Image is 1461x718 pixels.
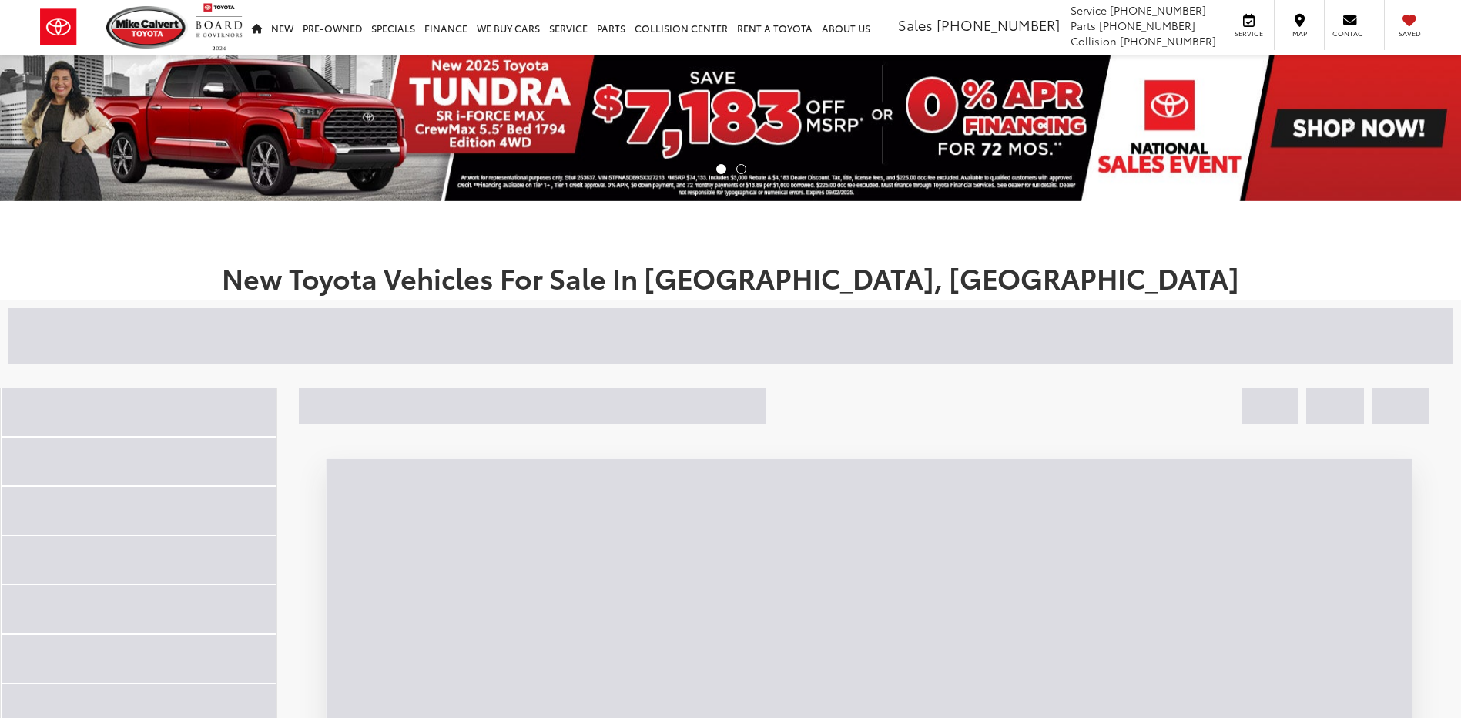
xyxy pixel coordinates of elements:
[1120,33,1216,49] span: [PHONE_NUMBER]
[1110,2,1206,18] span: [PHONE_NUMBER]
[1099,18,1195,33] span: [PHONE_NUMBER]
[937,15,1060,35] span: [PHONE_NUMBER]
[1231,29,1266,39] span: Service
[898,15,933,35] span: Sales
[1071,2,1107,18] span: Service
[106,6,188,49] img: Mike Calvert Toyota
[1071,33,1117,49] span: Collision
[1392,29,1426,39] span: Saved
[1282,29,1316,39] span: Map
[1332,29,1367,39] span: Contact
[1071,18,1096,33] span: Parts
